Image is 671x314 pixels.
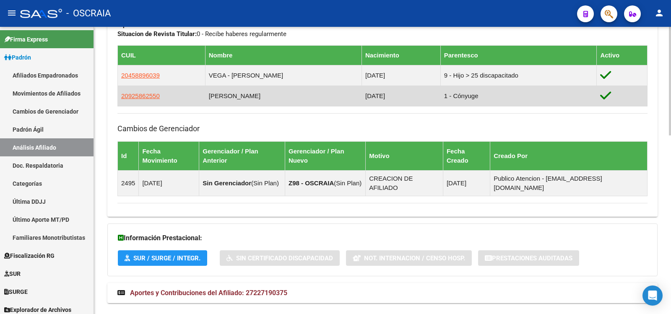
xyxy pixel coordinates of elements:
mat-icon: menu [7,8,17,18]
th: Activo [597,45,648,65]
span: Padrón [4,53,31,62]
th: Gerenciador / Plan Nuevo [285,141,366,170]
td: ( ) [285,170,366,196]
td: [DATE] [139,170,199,196]
th: CUIL [118,45,205,65]
th: Fecha Creado [443,141,490,170]
div: Open Intercom Messenger [642,285,663,306]
td: [DATE] [362,65,441,86]
th: Fecha Movimiento [139,141,199,170]
span: Not. Internacion / Censo Hosp. [364,254,465,262]
th: Creado Por [490,141,648,170]
td: [DATE] [443,170,490,196]
span: Firma Express [4,35,48,44]
td: 1 - Cónyuge [440,86,597,106]
strong: Z98 - OSCRAIA [289,179,334,187]
mat-expansion-panel-header: Aportes y Contribuciones del Afiliado: 27227190375 [107,283,658,303]
span: Aportes y Contribuciones del Afiliado: 27227190375 [130,289,287,297]
button: Prestaciones Auditadas [478,250,579,266]
strong: Tipo Beneficiario Titular: [117,21,187,29]
span: - OSCRAIA [66,4,111,23]
th: Parentesco [440,45,597,65]
span: SUR / SURGE / INTEGR. [133,254,200,262]
span: Sin Plan [336,179,359,187]
span: 00 - RELACION DE DEPENDENCIA [117,21,283,29]
button: Sin Certificado Discapacidad [220,250,340,266]
th: Nacimiento [362,45,441,65]
strong: Situacion de Revista Titular: [117,30,197,38]
th: Motivo [366,141,443,170]
span: Prestaciones Auditadas [492,254,572,262]
h3: Información Prestacional: [118,232,647,244]
span: 20925862550 [121,92,160,99]
td: 2495 [118,170,139,196]
th: Id [118,141,139,170]
span: SUR [4,269,21,278]
th: Nombre [205,45,362,65]
td: [DATE] [362,86,441,106]
td: VEGA - [PERSON_NAME] [205,65,362,86]
span: 0 - Recibe haberes regularmente [117,30,286,38]
strong: Sin Gerenciador [203,179,251,187]
td: 9 - Hijo > 25 discapacitado [440,65,597,86]
td: [PERSON_NAME] [205,86,362,106]
th: Gerenciador / Plan Anterior [199,141,285,170]
td: ( ) [199,170,285,196]
span: 20458896039 [121,72,160,79]
td: Publico Atencion - [EMAIL_ADDRESS][DOMAIN_NAME] [490,170,648,196]
span: Sin Certificado Discapacidad [236,254,333,262]
h3: Cambios de Gerenciador [117,123,648,135]
span: SURGE [4,287,28,296]
mat-icon: person [654,8,664,18]
button: Not. Internacion / Censo Hosp. [346,250,472,266]
span: Sin Plan [253,179,277,187]
button: SUR / SURGE / INTEGR. [118,250,207,266]
td: CREACION DE AFILIADO [366,170,443,196]
span: Fiscalización RG [4,251,55,260]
